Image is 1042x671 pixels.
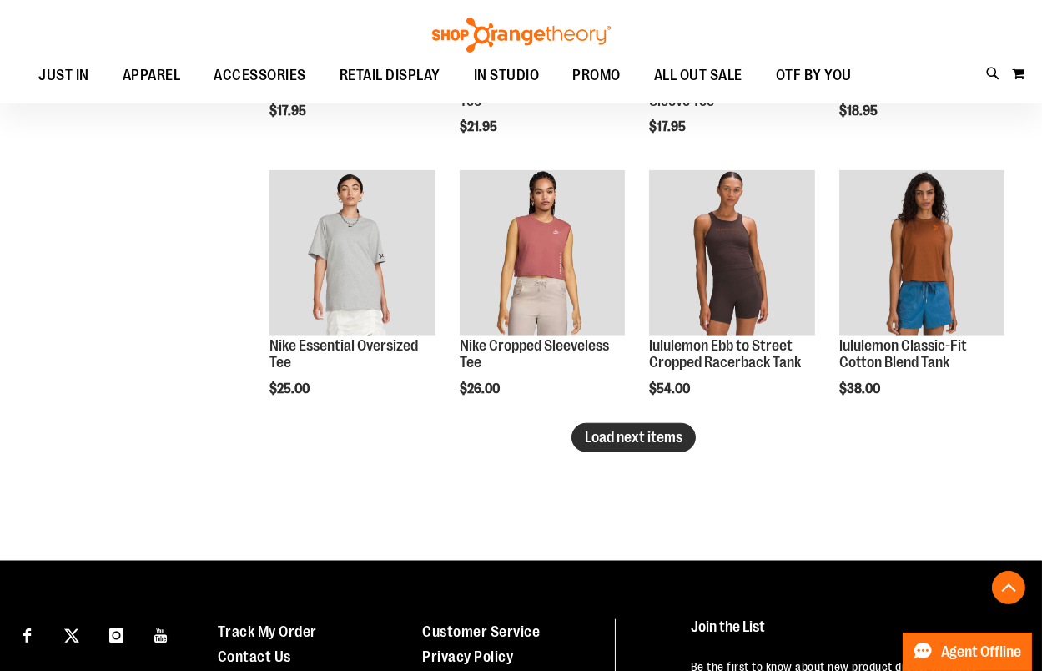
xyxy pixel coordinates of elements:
[839,170,1004,338] a: lululemon Classic-Fit Cotton Blend Tank
[839,337,967,371] a: lululemon Classic-Fit Cotton Blend Tank
[691,619,1013,650] h4: Join the List
[214,57,306,94] span: ACCESSORIES
[430,18,613,53] img: Shop Orangetheory
[460,119,500,134] span: $21.95
[776,57,852,94] span: OTF BY YOU
[839,170,1004,335] img: lululemon Classic-Fit Cotton Blend Tank
[649,381,692,396] span: $54.00
[269,381,312,396] span: $25.00
[654,57,742,94] span: ALL OUT SALE
[460,170,625,338] a: Nike Cropped Sleeveless Tee
[460,337,609,371] a: Nike Cropped Sleeveless Tee
[649,337,801,371] a: lululemon Ebb to Street Cropped Racerback Tank
[269,170,435,335] img: Nike Essential Oversized Tee
[585,429,682,446] span: Load next items
[147,619,176,648] a: Visit our Youtube page
[572,57,621,94] span: PROMO
[269,103,309,119] span: $17.95
[941,644,1021,660] span: Agent Offline
[831,162,1013,439] div: product
[571,423,696,452] button: Load next items
[38,57,89,94] span: JUST IN
[460,381,502,396] span: $26.00
[649,170,814,335] img: lululemon Ebb to Street Cropped Racerback Tank
[218,648,291,665] a: Contact Us
[451,162,633,439] div: product
[839,381,883,396] span: $38.00
[340,57,440,94] span: RETAIL DISPLAY
[123,57,181,94] span: APPAREL
[460,170,625,335] img: Nike Cropped Sleeveless Tee
[64,628,79,643] img: Twitter
[839,103,880,119] span: $18.95
[474,57,540,94] span: IN STUDIO
[218,623,317,640] a: Track My Order
[261,162,443,439] div: product
[102,619,131,648] a: Visit our Instagram page
[649,170,814,338] a: lululemon Ebb to Street Cropped Racerback Tank
[13,619,42,648] a: Visit our Facebook page
[422,648,513,665] a: Privacy Policy
[992,571,1025,604] button: Back To Top
[269,170,435,338] a: Nike Essential Oversized Tee
[641,162,823,439] div: product
[422,623,540,640] a: Customer Service
[460,76,621,109] a: Unisex Jersey Long Sleeve Tee
[58,619,87,648] a: Visit our X page
[649,76,773,109] a: Unisex Jersey Short Sleeve Tee
[649,119,688,134] span: $17.95
[269,337,418,371] a: Nike Essential Oversized Tee
[903,633,1032,671] button: Agent Offline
